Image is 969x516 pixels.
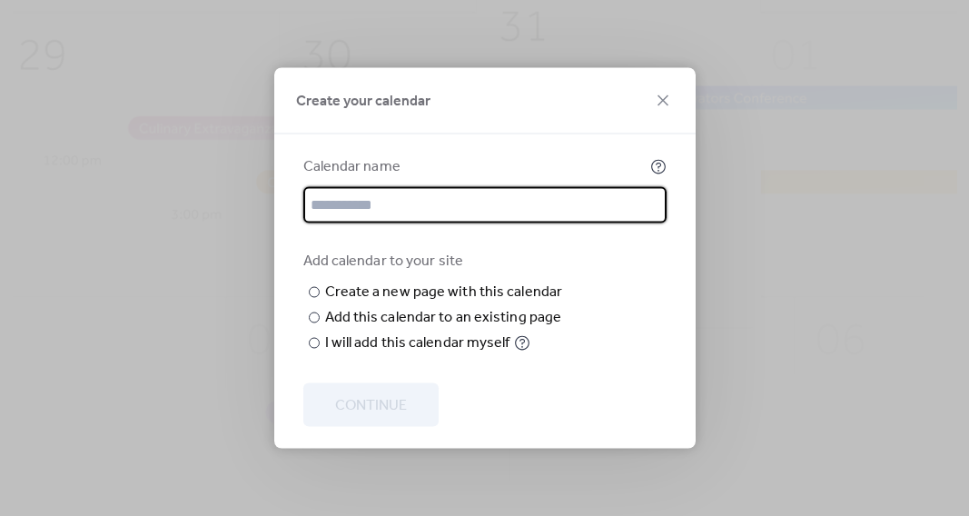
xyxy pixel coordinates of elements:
div: Add this calendar to an existing page [325,307,562,329]
div: Add calendar to your site [303,251,663,273]
span: Create your calendar [296,91,430,113]
div: I will add this calendar myself [325,332,510,354]
div: Create a new page with this calendar [325,282,563,303]
div: Calendar name [303,156,647,178]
